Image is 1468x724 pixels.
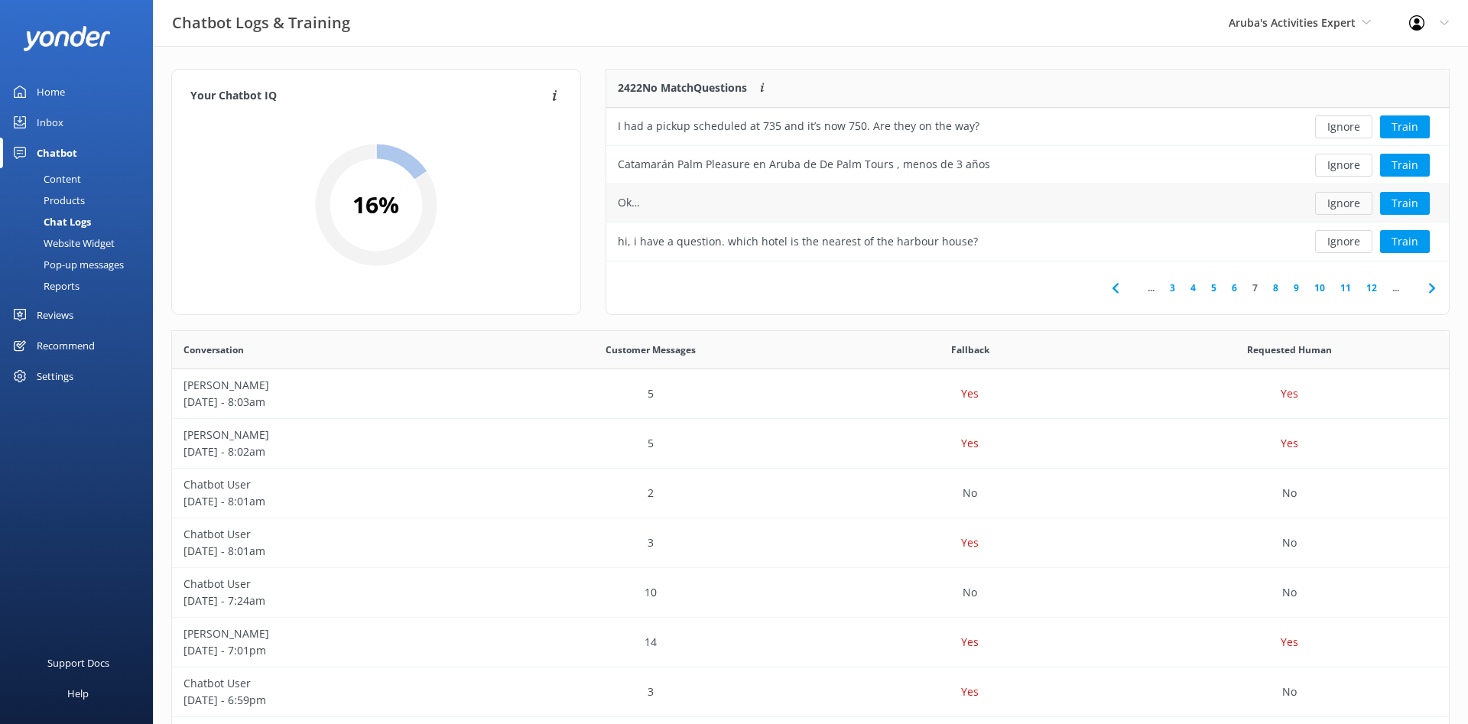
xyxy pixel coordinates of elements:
[606,108,1449,146] div: row
[9,275,153,297] a: Reports
[961,385,979,402] p: Yes
[1224,281,1245,295] a: 6
[172,469,1449,518] div: row
[648,683,654,700] p: 3
[1380,230,1430,253] button: Train
[1380,192,1430,215] button: Train
[9,168,81,190] div: Content
[648,485,654,502] p: 2
[963,584,977,601] p: No
[1281,634,1298,651] p: Yes
[183,576,480,593] p: Chatbot User
[1315,154,1372,177] button: Ignore
[961,634,979,651] p: Yes
[1307,281,1333,295] a: 10
[1245,281,1265,295] a: 7
[9,168,153,190] a: Content
[1281,435,1298,452] p: Yes
[1229,15,1356,30] span: Aruba's Activities Expert
[9,190,85,211] div: Products
[183,476,480,493] p: Chatbot User
[37,361,73,391] div: Settings
[1385,281,1407,295] span: ...
[618,80,747,96] p: 2422 No Match Questions
[183,692,480,709] p: [DATE] - 6:59pm
[1286,281,1307,295] a: 9
[37,330,95,361] div: Recommend
[37,138,77,168] div: Chatbot
[9,232,153,254] a: Website Widget
[1282,584,1297,601] p: No
[1247,343,1332,357] span: Requested Human
[183,543,480,560] p: [DATE] - 8:01am
[1282,683,1297,700] p: No
[618,156,990,173] div: Catamarán Palm Pleasure en Aruba de De Palm Tours , menos de 3 años
[645,634,657,651] p: 14
[606,222,1449,261] div: row
[618,233,978,250] div: hi, i have a question. which hotel is the nearest of the harbour house?
[1282,485,1297,502] p: No
[618,194,640,211] div: Ok…
[172,369,1449,419] div: row
[172,11,350,35] h3: Chatbot Logs & Training
[648,385,654,402] p: 5
[1380,115,1430,138] button: Train
[172,518,1449,568] div: row
[606,343,696,357] span: Customer Messages
[1281,385,1298,402] p: Yes
[606,108,1449,261] div: grid
[183,593,480,609] p: [DATE] - 7:24am
[9,232,115,254] div: Website Widget
[606,184,1449,222] div: row
[183,443,480,460] p: [DATE] - 8:02am
[648,435,654,452] p: 5
[37,107,63,138] div: Inbox
[23,26,111,51] img: yonder-white-logo.png
[9,211,153,232] a: Chat Logs
[172,667,1449,717] div: row
[183,343,244,357] span: Conversation
[9,254,124,275] div: Pop-up messages
[1315,230,1372,253] button: Ignore
[648,534,654,551] p: 3
[9,254,153,275] a: Pop-up messages
[961,534,979,551] p: Yes
[183,526,480,543] p: Chatbot User
[1315,115,1372,138] button: Ignore
[9,190,153,211] a: Products
[951,343,989,357] span: Fallback
[37,300,73,330] div: Reviews
[606,146,1449,184] div: row
[37,76,65,107] div: Home
[9,275,80,297] div: Reports
[183,675,480,692] p: Chatbot User
[1203,281,1224,295] a: 5
[963,485,977,502] p: No
[1183,281,1203,295] a: 4
[183,377,480,394] p: [PERSON_NAME]
[183,427,480,443] p: [PERSON_NAME]
[9,211,91,232] div: Chat Logs
[1359,281,1385,295] a: 12
[172,618,1449,667] div: row
[352,187,399,223] h2: 16 %
[1380,154,1430,177] button: Train
[618,118,979,135] div: I had a pickup scheduled at 735 and it’s now 750. Are they on the way?
[1140,281,1162,295] span: ...
[961,683,979,700] p: Yes
[645,584,657,601] p: 10
[183,642,480,659] p: [DATE] - 7:01pm
[1162,281,1183,295] a: 3
[190,88,547,105] h4: Your Chatbot IQ
[183,493,480,510] p: [DATE] - 8:01am
[1282,534,1297,551] p: No
[1333,281,1359,295] a: 11
[47,648,109,678] div: Support Docs
[1315,192,1372,215] button: Ignore
[172,419,1449,469] div: row
[67,678,89,709] div: Help
[183,394,480,411] p: [DATE] - 8:03am
[183,625,480,642] p: [PERSON_NAME]
[1265,281,1286,295] a: 8
[172,568,1449,618] div: row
